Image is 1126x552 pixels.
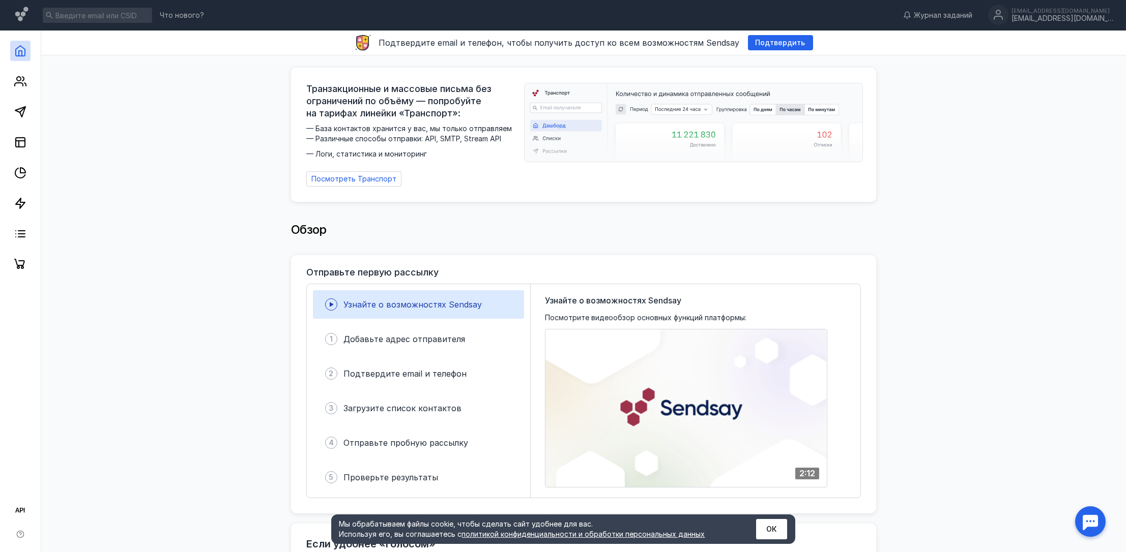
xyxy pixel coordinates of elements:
[343,334,465,344] span: Добавьте адрес отправителя
[795,468,819,479] div: 2:12
[306,124,518,159] span: — База контактов хранится у вас, мы только отправляем — Различные способы отправки: API, SMTP, St...
[329,438,334,448] span: 4
[330,334,333,344] span: 1
[343,438,468,448] span: Отправьте пробную рассылку
[160,12,204,19] span: Что нового?
[1012,14,1113,23] div: [EMAIL_ADDRESS][DOMAIN_NAME]
[914,10,972,20] span: Журнал заданий
[306,171,401,187] a: Посмотреть Транспорт
[329,472,334,482] span: 5
[311,175,396,183] span: Посмотреть Транспорт
[525,83,862,162] img: dashboard-transport-banner
[306,267,439,278] h3: Отправьте первую рассылку
[545,294,681,306] span: Узнайте о возможностях Sendsay
[898,10,977,20] a: Журнал заданий
[306,83,518,119] span: Транзакционные и массовые письма без ограничений по объёму — попробуйте на тарифах линейки «Транс...
[329,403,334,413] span: 3
[756,39,805,47] span: Подтвердить
[291,222,327,237] span: Обзор
[343,403,461,413] span: Загрузите список контактов
[1012,8,1113,14] div: [EMAIL_ADDRESS][DOMAIN_NAME]
[343,299,482,310] span: Узнайте о возможностях Sendsay
[339,519,731,539] div: Мы обрабатываем файлы cookie, чтобы сделать сайт удобнее для вас. Используя его, вы соглашаетесь c
[306,538,436,550] h2: Если удобнее «голосом»
[756,519,787,539] button: ОК
[545,313,746,323] span: Посмотрите видеообзор основных функций платформы:
[343,472,438,482] span: Проверьте результаты
[329,369,334,379] span: 2
[43,8,152,23] input: Введите email или CSID
[462,530,705,538] a: политикой конфиденциальности и обработки персональных данных
[343,369,467,379] span: Подтвердите email и телефон
[748,35,813,50] button: Подтвердить
[379,38,740,48] span: Подтвердите email и телефон, чтобы получить доступ ко всем возможностям Sendsay
[155,12,209,19] a: Что нового?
